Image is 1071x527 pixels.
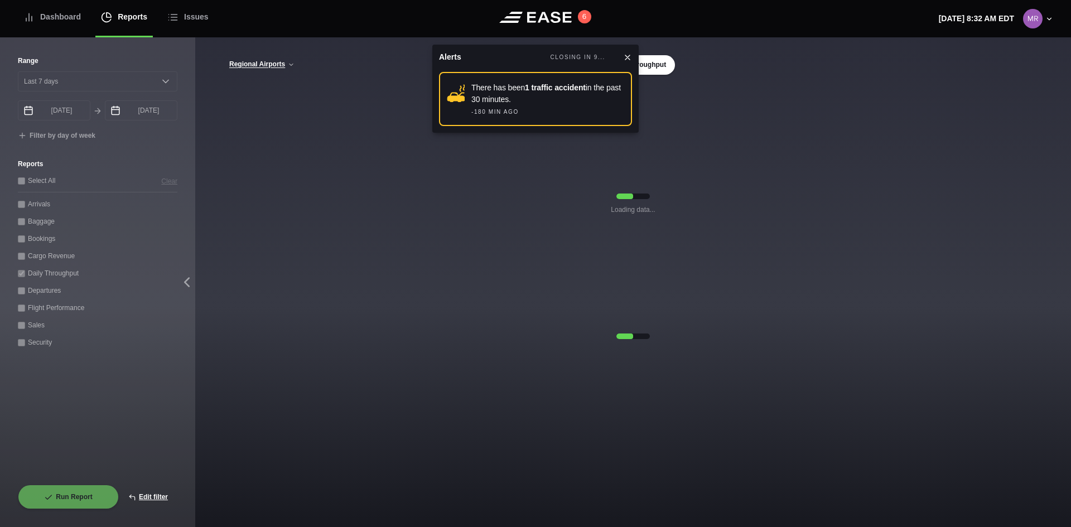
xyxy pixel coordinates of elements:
b: Loading data... [611,205,655,215]
button: Edit filter [119,485,177,509]
label: Range [18,56,177,66]
button: Filter by day of week [18,132,95,141]
img: 0b2ed616698f39eb9cebe474ea602d52 [1023,9,1043,28]
div: There has been in the past 30 minutes. [471,82,624,105]
input: mm/dd/yyyy [18,100,90,120]
p: [DATE] 8:32 AM EDT [939,13,1014,25]
button: 6 [578,10,591,23]
div: Alerts [439,51,461,63]
div: CLOSING IN 9... [551,53,605,62]
label: Reports [18,159,177,169]
input: mm/dd/yyyy [105,100,177,120]
div: -180 MIN AGO [471,108,519,116]
strong: 1 traffic accident [525,83,586,92]
button: Clear [161,175,177,187]
button: Regional Airports [229,61,295,69]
